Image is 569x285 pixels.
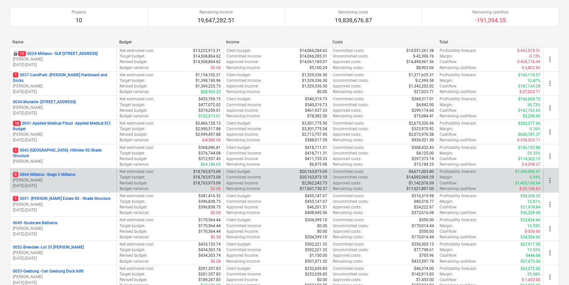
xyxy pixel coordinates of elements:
[515,180,540,186] p: $1,420,166.64
[13,148,114,159] p: 0043-[GEOGRAPHIC_DATA] - Hillview SS Shade Structure
[517,48,540,54] p: $-442,579.31
[333,102,369,108] p: Uncommitted costs :
[333,180,361,186] p: Approved costs :
[414,162,434,167] p: $15,184.25
[530,175,540,180] p: 6.94%
[198,96,221,102] p: $453,769.75
[226,210,261,216] p: Remaining income :
[120,186,149,192] p: Budget variance :
[13,159,114,164] p: [PERSON_NAME]
[226,54,262,59] p: Committed income :
[440,96,477,102] p: Profitability forecast :
[305,96,327,102] p: $540,319.73
[18,51,98,57] p: 0024-Millaroo - SLR [STREET_ADDRESS]
[120,89,149,95] p: Budget variance :
[415,78,434,83] p: $-2,399.58
[518,121,540,126] p: $302,277.66
[13,220,114,237] div: 0049 -Bushcare Bethania[PERSON_NAME][DATE]-[DATE]
[120,83,148,89] p: Revised budget :
[226,48,251,54] p: Client budget :
[440,193,477,199] p: Profitability forecast :
[333,65,363,71] p: Remaining costs :
[333,121,364,126] p: Committed costs :
[193,48,221,54] p: $13,222,913.31
[307,204,327,210] p: $46,201.51
[13,148,114,164] div: 10043-[GEOGRAPHIC_DATA] -Hillview SS Shade Structure[PERSON_NAME]
[120,59,148,65] p: Revised budget :
[440,113,477,119] p: Remaining cashflow :
[120,65,149,71] p: Budget variance :
[409,132,434,137] p: $2,072,976.58
[13,202,114,207] p: [PERSON_NAME]
[305,217,327,223] p: $204,399.10
[523,113,540,119] p: $3,298.09
[13,72,114,95] div: 10037-CarolPark -[PERSON_NAME] Hardstand and Docks[PERSON_NAME][DATE]-[DATE]
[13,196,18,201] span: 1
[120,210,149,216] p: Budget variance :
[529,54,540,59] p: -3.15%
[302,78,327,83] p: $1,529,336.30
[335,10,372,15] p: Remaining costs
[333,145,364,151] p: Committed costs :
[333,210,363,216] p: Remaining costs :
[226,204,259,210] p: Approved income :
[414,113,434,119] p: $75,084.41
[226,78,262,83] p: Committed income :
[440,199,453,204] p: Margin :
[440,180,457,186] p: Cashflow :
[202,137,221,143] p: $-8,980.00
[440,48,477,54] p: Profitability forecast :
[333,113,363,119] p: Remaining costs :
[13,72,114,83] p: 0037-CarolPark - [PERSON_NAME] Hardstand and Docks
[120,113,149,119] p: Budget variance :
[201,162,221,167] p: $64,186.65
[546,249,554,257] span: more_vert
[305,156,327,162] p: $411,735.33
[120,204,148,210] p: Revised budget :
[211,186,221,192] p: $0.00
[333,175,369,180] p: Uncommitted costs :
[309,65,327,71] p: $5,100.24
[413,54,434,59] p: $-42,396.76
[226,96,251,102] p: Client budget :
[414,199,434,204] p: $80,518.77
[201,89,221,95] p: $28,965.23
[412,96,434,102] p: $369,317.01
[416,65,434,71] p: $8,903.06
[333,54,369,59] p: Uncommitted costs :
[120,48,154,54] p: Net estimated cost :
[302,180,327,186] p: $2,562,242.73
[412,108,434,113] p: $299,174.60
[120,156,148,162] p: Revised budget :
[197,16,235,24] p: 19,647,282.51
[198,199,221,204] p: $396,838.75
[13,226,114,231] p: [PERSON_NAME]
[211,65,221,71] p: $0.00
[305,108,327,113] p: $461,937.23
[409,121,434,126] p: $2,675,526.96
[412,126,434,132] p: $323,970.92
[332,40,434,44] div: Costs
[518,132,540,137] p: $640,781.37
[195,72,221,78] p: $1,154,102.21
[307,113,327,119] p: $78,382.50
[440,175,453,180] p: Margin :
[302,72,327,78] p: $1,529,336.30
[317,89,327,95] p: $0.00
[198,108,221,113] p: $374,259.01
[120,121,154,126] p: Net estimated cost :
[305,145,327,151] p: $418,711.31
[120,169,154,175] p: Net estimated cost :
[13,183,114,189] p: [DATE] - [DATE]
[416,102,434,108] p: $4,942.00
[13,110,114,116] p: [DATE] - [DATE]
[195,126,221,132] p: $2,990,517.88
[120,132,148,137] p: Revised budget :
[546,177,554,184] span: more_vert
[120,151,145,156] p: Target budget :
[193,180,221,186] p: $18,763,973.09
[406,175,434,180] p: $14,092,969.29
[198,204,221,210] p: $396,838.75
[13,121,114,132] p: 0041-Applied-Medical-Fitout - Applied Medical ECI Budget
[120,108,148,113] p: Revised budget :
